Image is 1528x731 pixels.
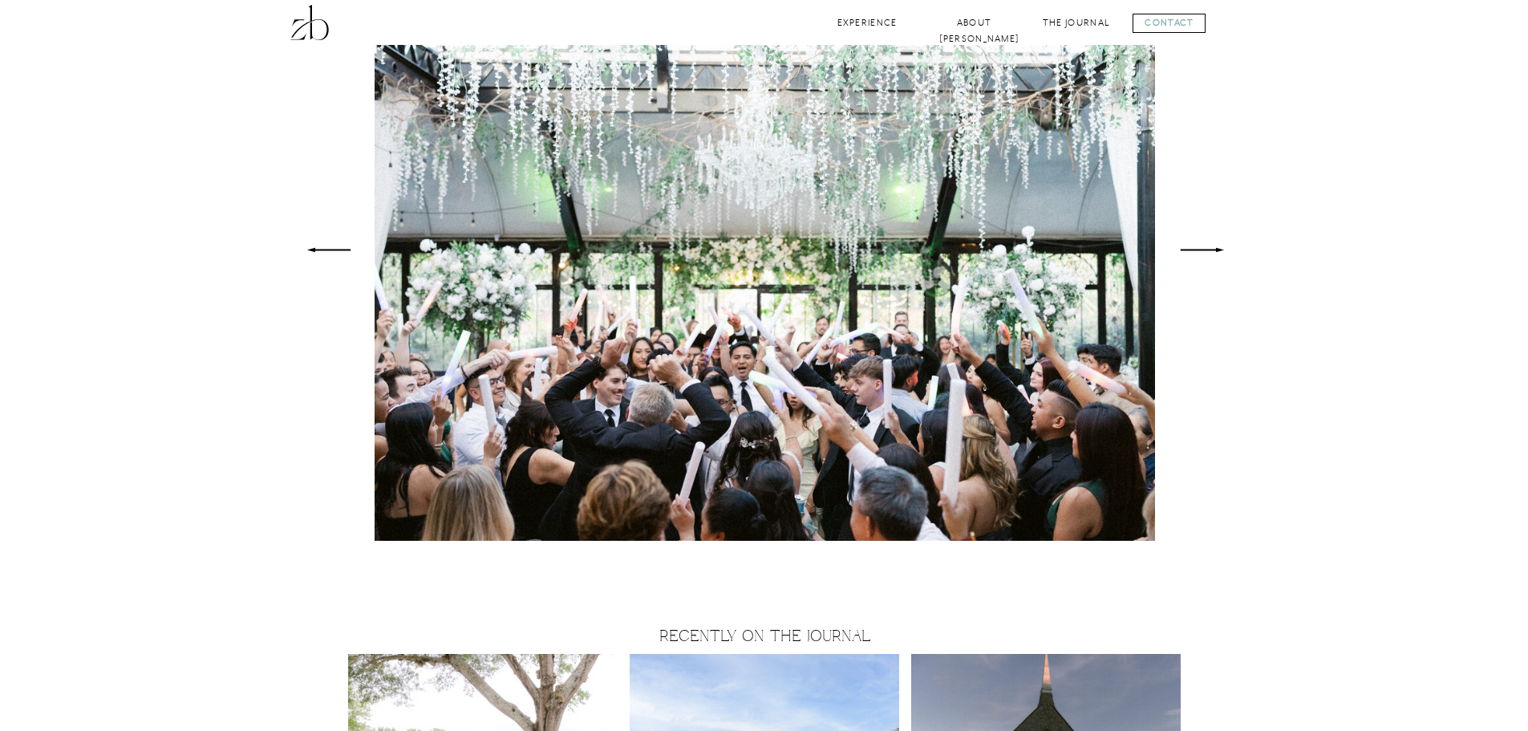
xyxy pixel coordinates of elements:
[835,15,900,30] a: Experience
[604,627,926,647] h2: Recently On the Journal
[939,15,1010,30] a: About [PERSON_NAME]
[1042,15,1111,30] a: The Journal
